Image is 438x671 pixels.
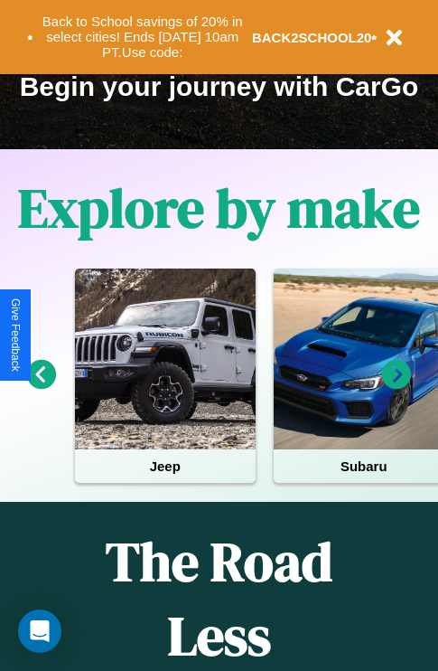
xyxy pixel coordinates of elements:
b: BACK2SCHOOL20 [252,30,372,45]
h4: Jeep [75,449,256,483]
button: Back to School savings of 20% in select cities! Ends [DATE] 10am PT.Use code: [33,9,252,65]
div: Give Feedback [9,298,22,372]
h1: Explore by make [18,171,420,245]
div: Open Intercom Messenger [18,610,61,653]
